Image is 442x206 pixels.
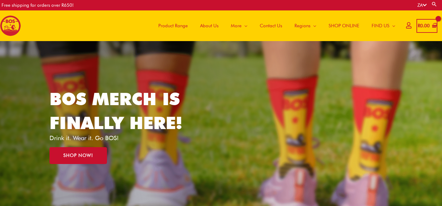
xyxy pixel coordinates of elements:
[49,135,191,141] p: Drink it. Wear it. Go BOS!
[288,10,322,41] a: Regions
[254,10,288,41] a: Contact Us
[329,17,359,35] span: SHOP ONLINE
[431,1,437,7] a: Search button
[49,89,182,133] a: BOS MERCH IS FINALLY HERE!
[194,10,225,41] a: About Us
[294,17,310,35] span: Regions
[416,19,437,33] a: View Shopping Cart, empty
[260,17,282,35] span: Contact Us
[372,17,389,35] span: FIND US
[322,10,365,41] a: SHOP ONLINE
[417,2,427,8] a: ZA
[225,10,254,41] a: More
[158,17,188,35] span: Product Range
[418,23,420,29] span: R
[49,147,107,164] a: SHOP NOW!
[200,17,219,35] span: About Us
[63,153,93,158] span: SHOP NOW!
[231,17,242,35] span: More
[148,10,401,41] nav: Site Navigation
[152,10,194,41] a: Product Range
[418,23,430,29] bdi: 0.00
